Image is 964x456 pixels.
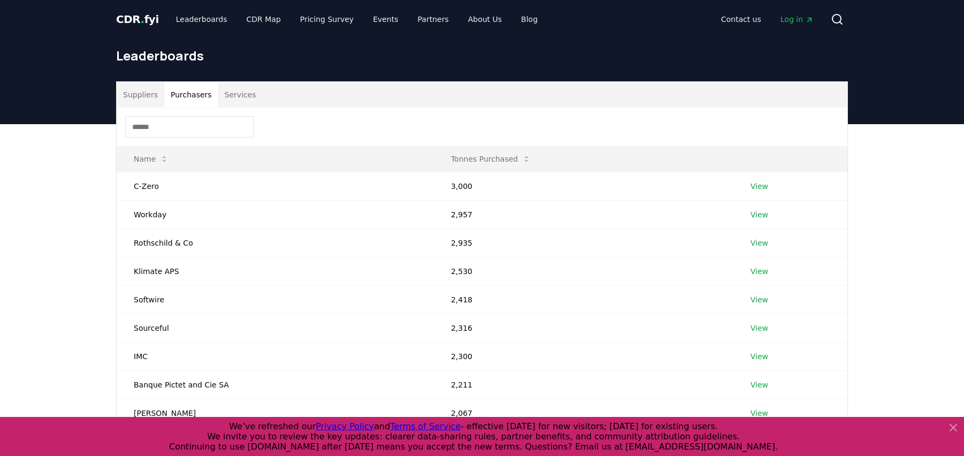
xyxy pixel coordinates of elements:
[772,10,822,29] a: Log in
[434,172,733,200] td: 3,000
[442,148,539,170] button: Tonnes Purchased
[460,10,510,29] a: About Us
[751,294,768,305] a: View
[434,200,733,229] td: 2,957
[409,10,457,29] a: Partners
[751,323,768,333] a: View
[117,370,434,399] td: Banque Pictet and Cie SA
[117,314,434,342] td: Sourceful
[751,379,768,390] a: View
[141,13,144,26] span: .
[751,209,768,220] a: View
[434,257,733,285] td: 2,530
[434,370,733,399] td: 2,211
[713,10,770,29] a: Contact us
[117,285,434,314] td: Softwire
[218,82,263,108] button: Services
[781,14,814,25] span: Log in
[116,13,159,26] span: CDR fyi
[364,10,407,29] a: Events
[751,408,768,419] a: View
[434,285,733,314] td: 2,418
[117,342,434,370] td: IMC
[434,399,733,427] td: 2,067
[292,10,362,29] a: Pricing Survey
[751,266,768,277] a: View
[167,10,546,29] nav: Main
[434,229,733,257] td: 2,935
[117,399,434,427] td: [PERSON_NAME]
[164,82,218,108] button: Purchasers
[117,172,434,200] td: C-Zero
[751,181,768,192] a: View
[751,351,768,362] a: View
[116,12,159,27] a: CDR.fyi
[751,238,768,248] a: View
[117,229,434,257] td: Rothschild & Co
[434,314,733,342] td: 2,316
[713,10,822,29] nav: Main
[116,47,848,64] h1: Leaderboards
[125,148,177,170] button: Name
[117,257,434,285] td: Klimate APS
[434,342,733,370] td: 2,300
[512,10,546,29] a: Blog
[167,10,236,29] a: Leaderboards
[117,200,434,229] td: Workday
[238,10,289,29] a: CDR Map
[117,82,164,108] button: Suppliers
